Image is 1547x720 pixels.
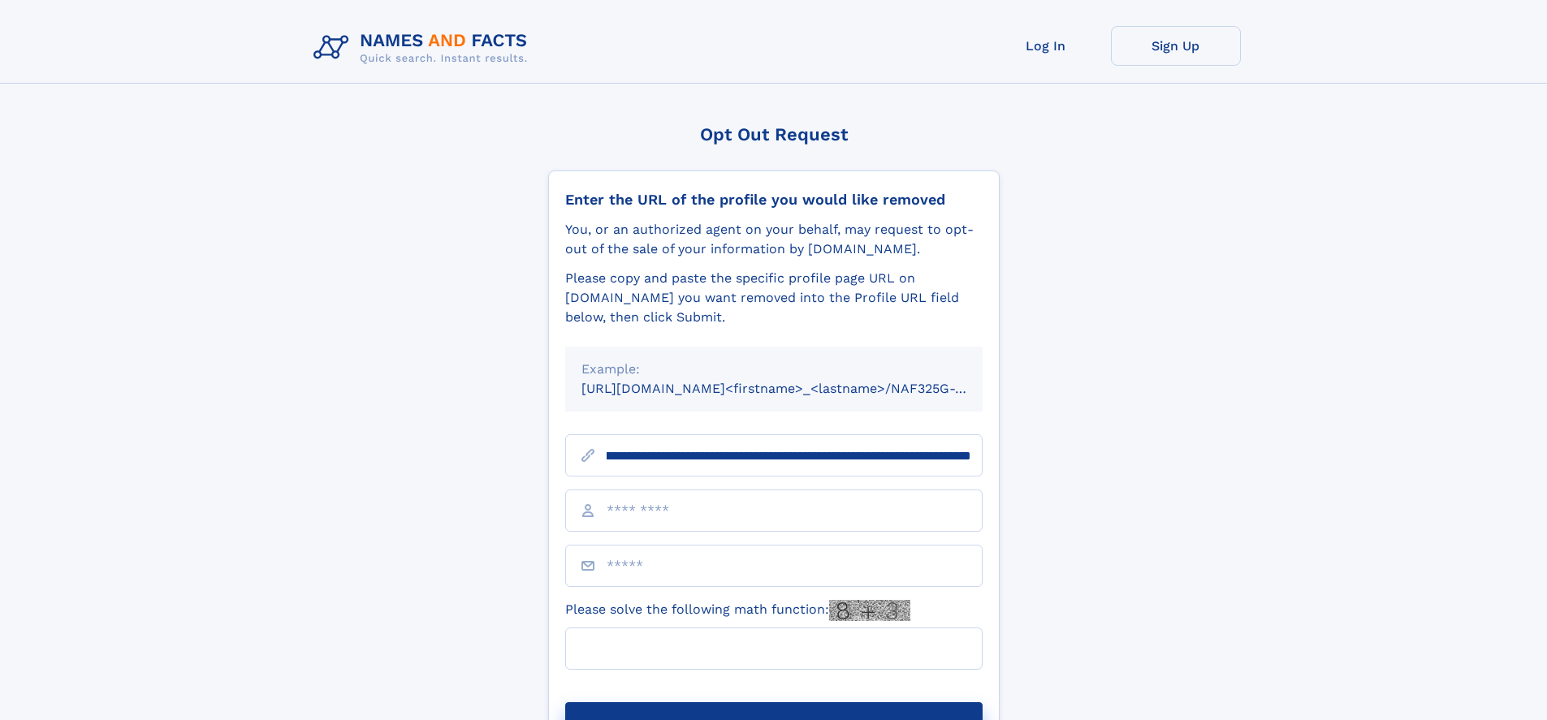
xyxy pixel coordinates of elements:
[548,124,1000,144] div: Opt Out Request
[307,26,541,70] img: Logo Names and Facts
[565,220,983,259] div: You, or an authorized agent on your behalf, may request to opt-out of the sale of your informatio...
[981,26,1111,66] a: Log In
[581,360,966,379] div: Example:
[565,269,983,327] div: Please copy and paste the specific profile page URL on [DOMAIN_NAME] you want removed into the Pr...
[581,381,1013,396] small: [URL][DOMAIN_NAME]<firstname>_<lastname>/NAF325G-xxxxxxxx
[565,191,983,209] div: Enter the URL of the profile you would like removed
[1111,26,1241,66] a: Sign Up
[565,600,910,621] label: Please solve the following math function:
